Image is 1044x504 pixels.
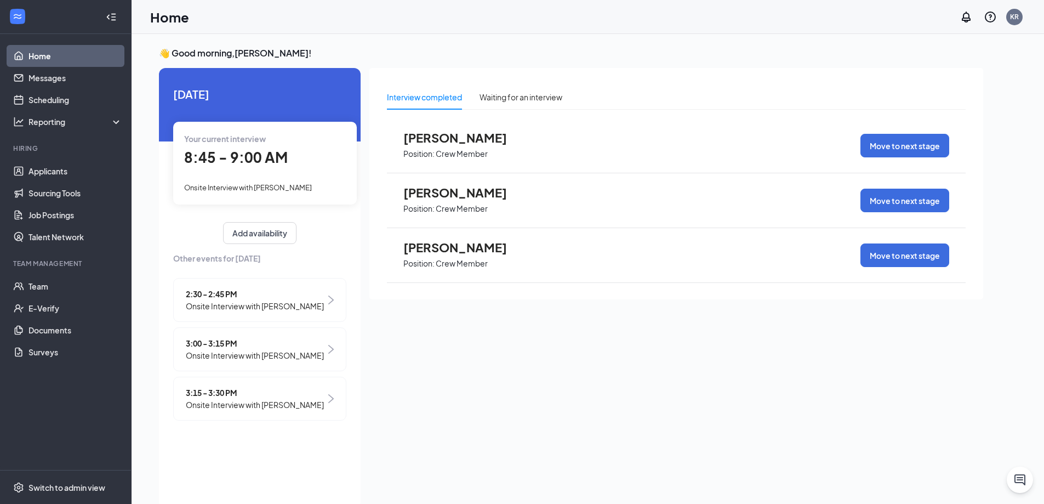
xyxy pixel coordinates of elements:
[860,243,949,267] button: Move to next stage
[106,12,117,22] svg: Collapse
[436,258,488,269] p: Crew Member
[184,134,266,144] span: Your current interview
[480,91,562,103] div: Waiting for an interview
[28,319,122,341] a: Documents
[28,341,122,363] a: Surveys
[960,10,973,24] svg: Notifications
[28,204,122,226] a: Job Postings
[28,297,122,319] a: E-Verify
[860,134,949,157] button: Move to next stage
[13,116,24,127] svg: Analysis
[28,160,122,182] a: Applicants
[186,387,324,399] span: 3:15 - 3:30 PM
[159,47,983,59] h3: 👋 Good morning, [PERSON_NAME] !
[403,131,524,145] span: [PERSON_NAME]
[28,275,122,297] a: Team
[28,182,122,204] a: Sourcing Tools
[984,10,997,24] svg: QuestionInfo
[184,183,312,192] span: Onsite Interview with [PERSON_NAME]
[173,86,346,103] span: [DATE]
[184,148,288,166] span: 8:45 - 9:00 AM
[387,91,462,103] div: Interview completed
[403,203,435,214] p: Position:
[403,258,435,269] p: Position:
[12,11,23,22] svg: WorkstreamLogo
[186,300,324,312] span: Onsite Interview with [PERSON_NAME]
[403,149,435,159] p: Position:
[150,8,189,26] h1: Home
[28,482,105,493] div: Switch to admin view
[436,149,488,159] p: Crew Member
[403,185,524,200] span: [PERSON_NAME]
[28,67,122,89] a: Messages
[1010,12,1019,21] div: KR
[13,259,120,268] div: Team Management
[13,482,24,493] svg: Settings
[28,226,122,248] a: Talent Network
[13,144,120,153] div: Hiring
[436,203,488,214] p: Crew Member
[1007,467,1033,493] iframe: Intercom live chat
[173,252,346,264] span: Other events for [DATE]
[28,116,123,127] div: Reporting
[403,240,524,254] span: [PERSON_NAME]
[223,222,296,244] button: Add availability
[186,288,324,300] span: 2:30 - 2:45 PM
[28,89,122,111] a: Scheduling
[28,45,122,67] a: Home
[186,399,324,411] span: Onsite Interview with [PERSON_NAME]
[860,189,949,212] button: Move to next stage
[186,349,324,361] span: Onsite Interview with [PERSON_NAME]
[186,337,324,349] span: 3:00 - 3:15 PM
